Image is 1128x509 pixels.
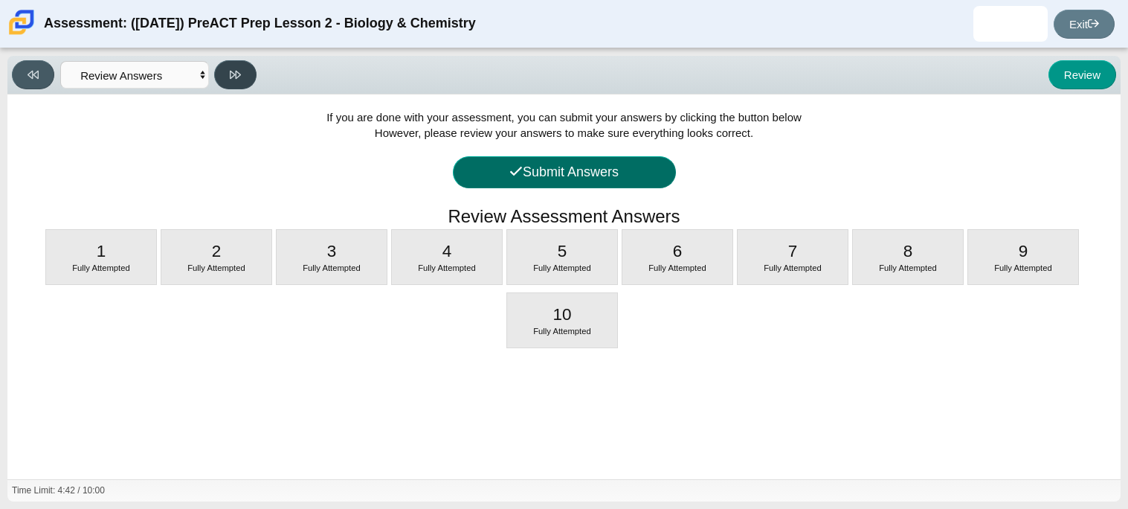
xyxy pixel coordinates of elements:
span: Fully Attempted [764,263,822,272]
img: jorge.matagonzalez.jUF4cy [999,12,1022,36]
span: Fully Attempted [879,263,937,272]
span: Fully Attempted [994,263,1052,272]
a: Exit [1054,10,1115,39]
span: Fully Attempted [72,263,130,272]
span: 5 [558,242,567,260]
div: Assessment: ([DATE]) PreACT Prep Lesson 2 - Biology & Chemistry [44,6,476,42]
span: 3 [327,242,337,260]
span: 8 [903,242,913,260]
span: Fully Attempted [418,263,476,272]
span: 9 [1019,242,1028,260]
span: 1 [97,242,106,260]
h1: Review Assessment Answers [448,204,680,229]
a: Carmen School of Science & Technology [6,28,37,40]
span: 10 [552,305,571,324]
div: Time Limit: 4:42 / 10:00 [12,484,105,497]
span: 7 [788,242,798,260]
span: If you are done with your assessment, you can submit your answers by clicking the button below Ho... [326,111,802,139]
img: Carmen School of Science & Technology [6,7,37,38]
button: Review [1048,60,1116,89]
span: Fully Attempted [303,263,361,272]
span: 2 [212,242,222,260]
span: Fully Attempted [187,263,245,272]
span: 6 [673,242,683,260]
span: Fully Attempted [648,263,706,272]
span: Fully Attempted [533,263,591,272]
span: Fully Attempted [533,327,591,336]
button: Submit Answers [453,156,676,188]
span: 4 [442,242,452,260]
